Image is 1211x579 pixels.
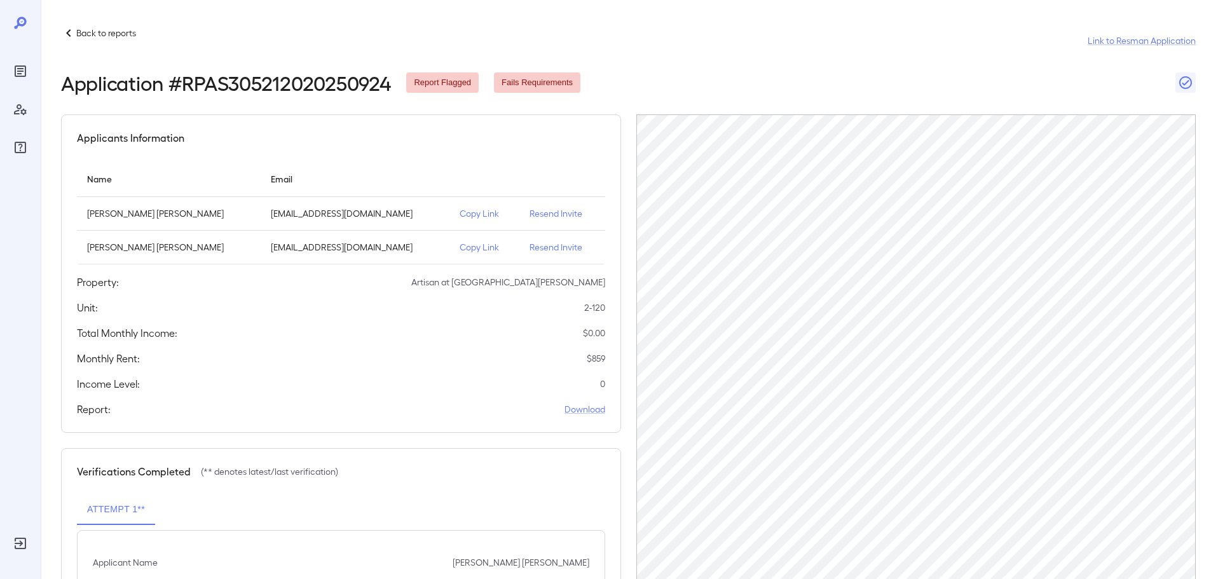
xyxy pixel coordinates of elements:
[564,403,605,416] a: Download
[261,161,450,197] th: Email
[10,137,31,158] div: FAQ
[600,378,605,390] p: 0
[77,325,177,341] h5: Total Monthly Income:
[460,241,509,254] p: Copy Link
[87,241,250,254] p: [PERSON_NAME] [PERSON_NAME]
[201,465,338,478] p: (** denotes latest/last verification)
[61,71,391,94] h2: Application # RPAS305212020250924
[271,207,440,220] p: [EMAIL_ADDRESS][DOMAIN_NAME]
[583,327,605,339] p: $ 0.00
[77,161,605,264] table: simple table
[77,275,119,290] h5: Property:
[10,99,31,119] div: Manage Users
[453,556,589,569] p: [PERSON_NAME] [PERSON_NAME]
[76,27,136,39] p: Back to reports
[411,276,605,289] p: Artisan at [GEOGRAPHIC_DATA][PERSON_NAME]
[77,351,140,366] h5: Monthly Rent:
[587,352,605,365] p: $ 859
[77,161,261,197] th: Name
[77,300,98,315] h5: Unit:
[77,402,111,417] h5: Report:
[584,301,605,314] p: 2-120
[1088,34,1196,47] a: Link to Resman Application
[77,130,184,146] h5: Applicants Information
[77,494,155,525] button: Attempt 1**
[93,556,158,569] p: Applicant Name
[271,241,440,254] p: [EMAIL_ADDRESS][DOMAIN_NAME]
[87,207,250,220] p: [PERSON_NAME] [PERSON_NAME]
[10,61,31,81] div: Reports
[77,464,191,479] h5: Verifications Completed
[530,207,594,220] p: Resend Invite
[10,533,31,554] div: Log Out
[77,376,140,392] h5: Income Level:
[494,77,580,89] span: Fails Requirements
[460,207,509,220] p: Copy Link
[406,77,479,89] span: Report Flagged
[1175,72,1196,93] button: Close Report
[530,241,594,254] p: Resend Invite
